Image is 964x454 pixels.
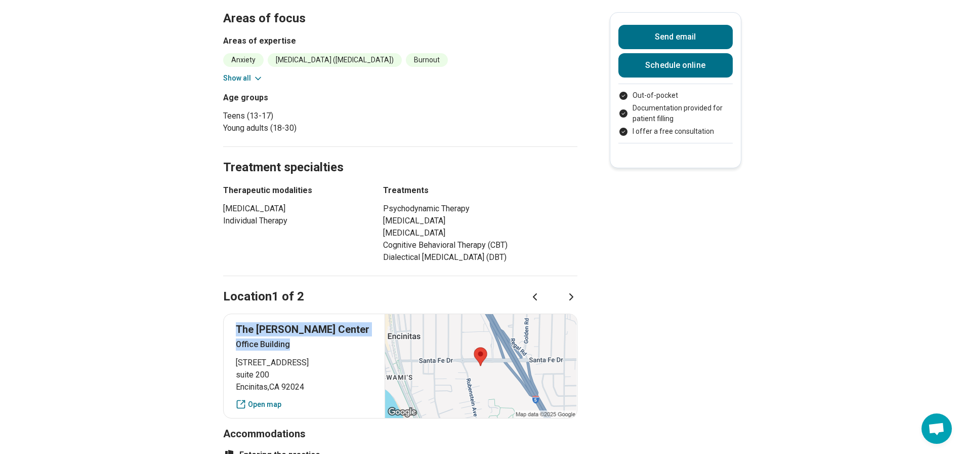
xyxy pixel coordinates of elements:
li: [MEDICAL_DATA] [383,215,577,227]
span: Encinitas , CA 92024 [236,381,373,393]
li: Teens (13-17) [223,110,396,122]
li: Out-of-pocket [618,90,733,101]
p: The [PERSON_NAME] Center [236,322,373,336]
li: Burnout [406,53,448,67]
p: Office Building [236,338,373,351]
button: Show all [223,73,263,84]
span: suite 200 [236,369,373,381]
a: Schedule online [618,53,733,78]
a: Open map [236,399,373,410]
h3: Areas of expertise [223,35,577,47]
li: Anxiety [223,53,264,67]
div: Open chat [921,413,952,444]
h3: Age groups [223,92,396,104]
li: Dialectical [MEDICAL_DATA] (DBT) [383,251,577,263]
ul: Payment options [618,90,733,137]
li: Documentation provided for patient filling [618,103,733,124]
h3: Accommodations [223,427,577,441]
button: Send email [618,25,733,49]
li: [MEDICAL_DATA] ([MEDICAL_DATA]) [268,53,402,67]
h3: Treatments [383,184,577,197]
li: [MEDICAL_DATA] [383,227,577,239]
li: [MEDICAL_DATA] [223,203,365,215]
li: Individual Therapy [223,215,365,227]
span: [STREET_ADDRESS] [236,357,373,369]
h2: Location 1 of 2 [223,288,304,306]
li: Cognitive Behavioral Therapy (CBT) [383,239,577,251]
li: Young adults (18-30) [223,122,396,134]
h2: Treatment specialties [223,135,577,176]
li: I offer a free consultation [618,126,733,137]
li: Psychodynamic Therapy [383,203,577,215]
h3: Therapeutic modalities [223,184,365,197]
